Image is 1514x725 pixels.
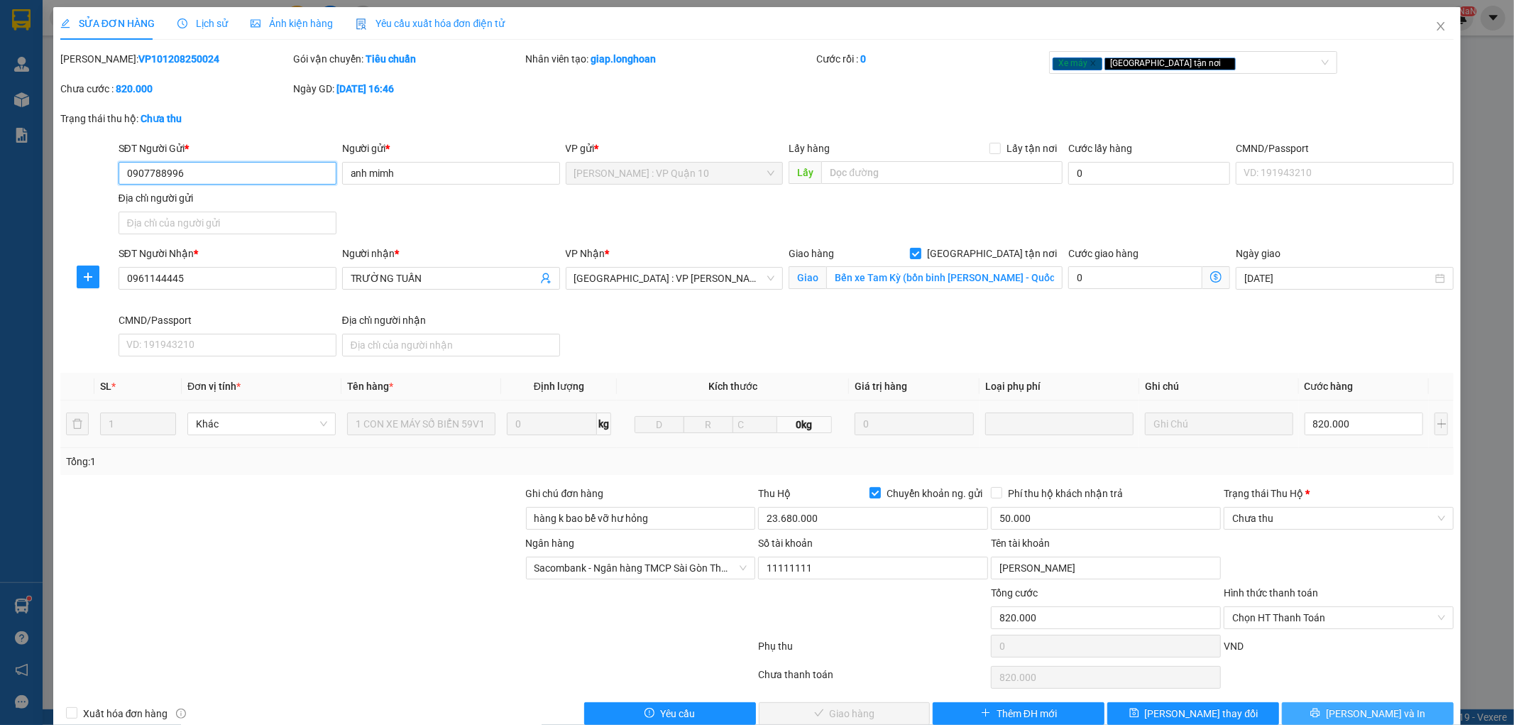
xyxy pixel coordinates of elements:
[526,488,604,499] label: Ghi chú đơn hàng
[1002,486,1129,501] span: Phí thu hộ khách nhận trả
[342,312,560,328] div: Địa chỉ người nhận
[60,111,349,126] div: Trạng thái thu hộ:
[997,706,1057,721] span: Thêm ĐH mới
[526,51,814,67] div: Nhân viên tạo:
[1435,21,1447,32] span: close
[366,53,416,65] b: Tiêu chuẩn
[933,702,1104,725] button: plusThêm ĐH mới
[342,246,560,261] div: Người nhận
[1068,143,1132,154] label: Cước lấy hàng
[77,266,99,288] button: plus
[77,706,174,721] span: Xuất hóa đơn hàng
[789,248,834,259] span: Giao hàng
[574,268,775,289] span: Đà Nẵng : VP Thanh Khê
[574,163,775,184] span: Hồ Chí Minh : VP Quận 10
[758,488,791,499] span: Thu Hộ
[100,381,111,392] span: SL
[293,51,523,67] div: Gói vận chuyển:
[597,413,611,435] span: kg
[1053,58,1102,70] span: Xe máy
[644,708,654,719] span: exclamation-circle
[26,55,334,109] span: CSKH:
[1139,373,1299,400] th: Ghi chú
[119,246,336,261] div: SĐT Người Nhận
[251,18,260,28] span: picture
[684,416,733,433] input: R
[1223,60,1230,67] span: close
[196,413,327,435] span: Khác
[855,381,907,392] span: Giá trị hàng
[41,40,315,50] strong: (Công Ty TNHH Chuyển Phát Nhanh Bảo An - MST: 0109597835)
[141,113,182,124] b: Chưa thu
[816,51,1046,67] div: Cước rồi :
[1068,248,1139,259] label: Cước giao hàng
[356,18,505,29] span: Yêu cầu xuất hóa đơn điện tử
[1305,381,1354,392] span: Cước hàng
[60,81,290,97] div: Chưa cước :
[1244,271,1432,286] input: Ngày giao
[991,538,1050,549] label: Tên tài khoản
[777,416,832,433] span: 0kg
[1090,60,1097,67] span: close
[1435,413,1448,435] button: plus
[177,18,187,28] span: clock-circle
[758,538,813,549] label: Số tài khoản
[187,381,241,392] span: Đơn vị tính
[540,273,552,284] span: user-add
[77,271,99,283] span: plus
[251,18,333,29] span: Ảnh kiện hàng
[1224,486,1454,501] div: Trạng thái Thu Hộ
[60,18,155,29] span: SỬA ĐƠN HÀNG
[1232,508,1445,529] span: Chưa thu
[116,83,153,94] b: 820.000
[356,18,367,30] img: icon
[347,413,495,435] input: VD: Bàn, Ghế
[584,702,756,725] button: exclamation-circleYêu cầu
[881,486,988,501] span: Chuyển khoản ng. gửi
[176,709,186,719] span: info-circle
[1326,706,1425,721] span: [PERSON_NAME] và In
[660,706,695,721] span: Yêu cầu
[177,18,228,29] span: Lịch sử
[826,266,1063,289] input: Giao tận nơi
[60,51,290,67] div: [PERSON_NAME]:
[119,141,336,156] div: SĐT Người Gửi
[821,161,1063,184] input: Dọc đường
[66,454,584,469] div: Tổng: 1
[566,141,784,156] div: VP gửi
[91,55,334,109] span: [PHONE_NUMBER] (7h - 21h)
[1236,248,1280,259] label: Ngày giao
[860,53,866,65] b: 0
[119,212,336,234] input: Địa chỉ của người gửi
[534,557,747,579] span: Sacombank - Ngân hàng TMCP Sài Gòn Thương Tín
[534,381,584,392] span: Định lượng
[635,416,684,433] input: D
[980,373,1139,400] th: Loại phụ phí
[1232,607,1445,628] span: Chọn HT Thanh Toán
[1104,58,1236,70] span: [GEOGRAPHIC_DATA] tận nơi
[1421,7,1461,47] button: Close
[855,413,974,435] input: 0
[1210,271,1222,283] span: dollar-circle
[789,266,826,289] span: Giao
[1236,141,1454,156] div: CMND/Passport
[991,587,1038,599] span: Tổng cước
[1145,706,1258,721] span: [PERSON_NAME] thay đổi
[1224,640,1244,652] span: VND
[119,312,336,328] div: CMND/Passport
[789,143,830,154] span: Lấy hàng
[1129,708,1139,719] span: save
[138,53,219,65] b: VP101208250024
[733,416,777,433] input: C
[1001,141,1063,156] span: Lấy tận nơi
[1310,708,1320,719] span: printer
[66,413,89,435] button: delete
[757,638,990,663] div: Phụ thu
[1068,162,1230,185] input: Cước lấy hàng
[1107,702,1279,725] button: save[PERSON_NAME] thay đổi
[566,248,605,259] span: VP Nhận
[759,702,931,725] button: checkGiao hàng
[119,190,336,206] div: Địa chỉ người gửi
[981,708,991,719] span: plus
[347,381,393,392] span: Tên hàng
